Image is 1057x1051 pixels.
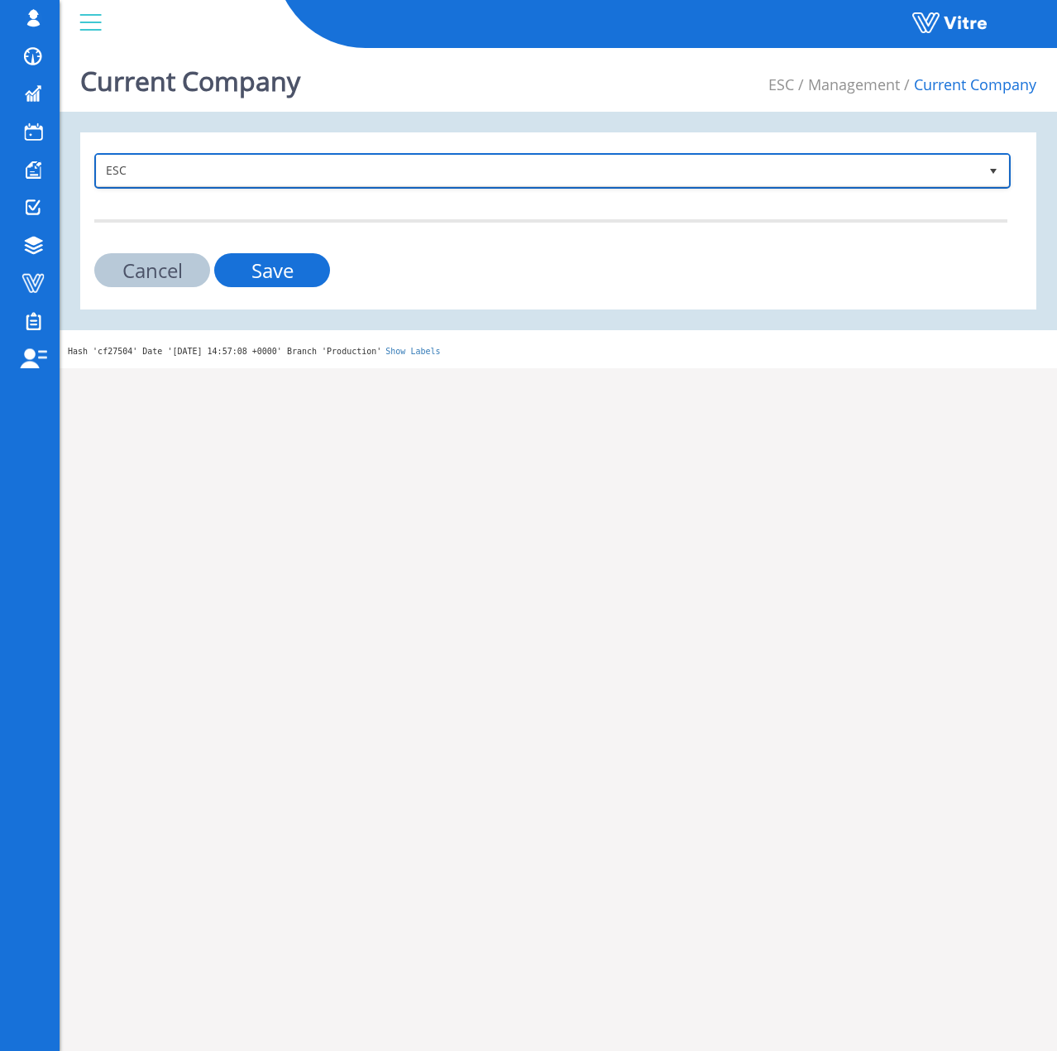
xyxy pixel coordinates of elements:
[900,74,1036,96] li: Current Company
[94,253,210,287] input: Cancel
[768,74,794,94] a: ESC
[97,156,978,185] span: ESC
[978,156,1008,185] span: select
[80,41,300,112] h1: Current Company
[68,347,381,356] span: Hash 'cf27504' Date '[DATE] 14:57:08 +0000' Branch 'Production'
[385,347,440,356] a: Show Labels
[794,74,900,96] li: Management
[214,253,330,287] input: Save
